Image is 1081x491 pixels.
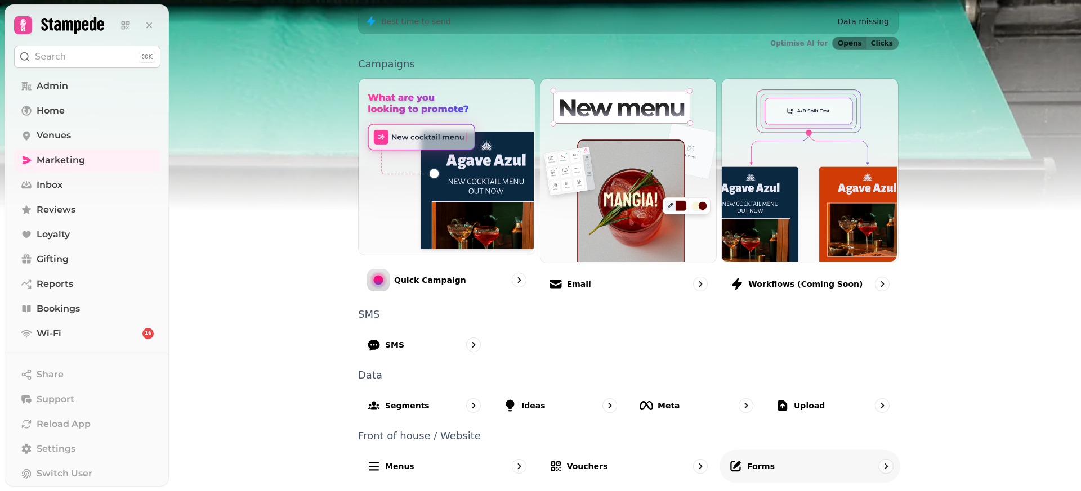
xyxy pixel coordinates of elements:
span: Reload App [37,417,91,431]
span: Admin [37,79,68,93]
a: Reports [14,273,160,295]
span: Clicks [871,40,893,47]
a: Reviews [14,199,160,221]
p: Email [567,278,591,290]
p: Optimise AI for [770,39,828,48]
div: ⌘K [139,51,155,63]
button: Share [14,363,160,386]
a: Bookings [14,298,160,320]
img: Quick Campaign [358,78,534,254]
a: Marketing [14,149,160,172]
svg: go to [468,339,479,350]
a: Loyalty [14,223,160,246]
p: Best time to send [381,16,451,27]
svg: go to [604,400,615,411]
span: Reports [37,277,73,291]
a: Venues [14,124,160,147]
a: SMS [358,328,490,361]
span: Switch User [37,467,92,480]
span: Opens [838,40,862,47]
svg: go to [695,461,706,472]
span: Loyalty [37,228,70,241]
img: Workflows (coming soon) [721,78,897,262]
p: SMS [385,339,404,350]
a: Wi-Fi16 [14,322,160,345]
a: Settings [14,438,160,460]
a: Forms [720,449,900,483]
a: EmailEmail [540,78,717,300]
svg: go to [880,460,891,471]
p: Menus [385,461,414,472]
a: Quick CampaignQuick Campaign [358,78,535,300]
a: Home [14,100,160,122]
p: Data [358,370,899,380]
a: Inbox [14,174,160,196]
p: Campaigns [358,59,899,69]
span: Settings [37,442,75,456]
p: Quick Campaign [394,274,466,286]
p: Vouchers [567,461,608,472]
span: Marketing [37,154,85,167]
p: Workflows (coming soon) [748,278,863,290]
a: Admin [14,75,160,97]
p: Search [35,50,66,64]
span: Reviews [37,203,75,217]
p: Front of house / Website [358,431,899,441]
svg: go to [513,274,525,286]
svg: go to [877,400,888,411]
span: Bookings [37,302,80,316]
p: Data missing [837,16,889,27]
button: Support [14,388,160,411]
a: Segments [358,389,490,422]
p: Segments [385,400,430,411]
button: Opens [833,37,866,49]
svg: go to [513,461,525,472]
span: Support [37,393,74,406]
span: Share [37,368,64,381]
button: Clicks [866,37,898,49]
svg: go to [877,278,888,290]
p: Forms [747,460,775,471]
span: Home [37,104,65,118]
img: Email [539,78,716,262]
a: Ideas [494,389,626,422]
button: Reload App [14,413,160,435]
svg: go to [740,400,752,411]
button: Search⌘K [14,46,160,68]
a: Upload [767,389,899,422]
a: Workflows (coming soon)Workflows (coming soon) [721,78,899,300]
svg: go to [695,278,706,290]
a: Vouchers [540,450,717,483]
a: Gifting [14,248,160,271]
button: Switch User [14,462,160,485]
span: Wi-Fi [37,327,61,340]
a: Menus [358,450,535,483]
p: Ideas [521,400,546,411]
span: Inbox [37,178,62,192]
p: Upload [794,400,825,411]
span: Venues [37,129,71,142]
span: Gifting [37,253,69,266]
a: Meta [631,389,762,422]
svg: go to [468,400,479,411]
p: SMS [358,309,899,319]
span: 16 [145,330,152,337]
p: Meta [658,400,680,411]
